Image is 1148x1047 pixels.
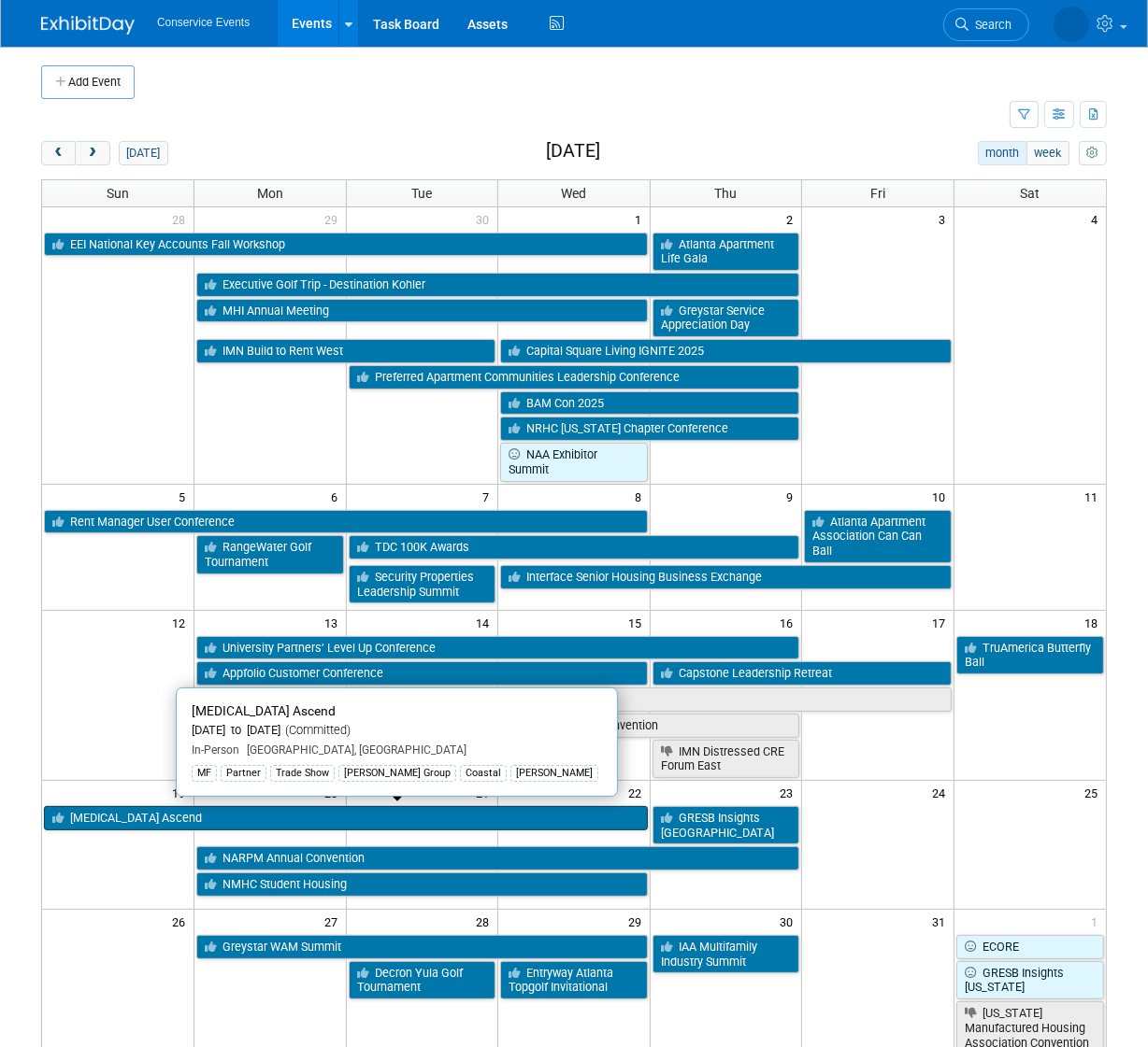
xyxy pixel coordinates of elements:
[1026,141,1069,165] button: week
[653,935,800,973] a: IAA Multifamily Industry Summit
[177,485,194,508] span: 5
[119,141,168,165] button: [DATE]
[653,299,800,337] a: Greystar Service Appreciation Day
[41,16,135,35] img: ExhibitDay
[349,565,496,603] a: Security Properties Leadership Summit
[1083,485,1106,508] span: 11
[1083,781,1106,804] span: 25
[170,207,194,231] span: 28
[474,910,497,933] span: 28
[257,186,283,201] span: Mon
[546,141,600,162] h2: [DATE]
[804,510,952,563] a: Atlanta Apartment Association Can Can Ball
[956,935,1104,959] a: ECORE
[500,961,648,999] a: Entryway Atlanta Topgolf Invitational
[196,535,344,573] a: RangeWater Golf Tournament
[349,961,496,999] a: Decron Yula Golf Tournament
[930,910,954,933] span: 31
[196,872,648,897] a: NMHC Student Housing
[280,723,351,737] span: (Committed)
[1089,910,1106,933] span: 1
[221,765,266,782] div: Partner
[500,391,799,416] a: BAM Con 2025
[107,186,129,201] span: Sun
[481,485,497,508] span: 7
[170,611,194,634] span: 12
[41,141,76,165] button: prev
[633,485,650,508] span: 8
[969,18,1012,32] span: Search
[349,365,800,389] a: Preferred Apartment Communities Leadership Conference
[44,233,648,257] a: EEI National Key Accounts Fall Workshop
[956,961,1104,999] a: GRESB Insights [US_STATE]
[323,910,346,933] span: 27
[170,910,194,933] span: 26
[192,765,217,782] div: MF
[1089,207,1106,231] span: 4
[1079,141,1107,165] button: myCustomButton
[44,806,648,830] a: [MEDICAL_DATA] Ascend
[561,186,586,201] span: Wed
[653,806,800,844] a: GRESB Insights [GEOGRAPHIC_DATA]
[653,233,800,271] a: Atlanta Apartment Life Gala
[329,485,346,508] span: 6
[500,443,648,481] a: NAA Exhibitor Summit
[633,207,650,231] span: 1
[170,781,194,804] span: 19
[510,765,598,782] div: [PERSON_NAME]
[44,510,648,534] a: Rent Manager User Conference
[349,535,800,559] a: TDC 100K Awards
[196,273,799,297] a: Executive Golf Trip - Destination Kohler
[474,207,497,231] span: 30
[784,207,801,231] span: 2
[943,8,1029,41] a: Search
[41,65,135,99] button: Add Event
[500,565,952,589] a: Interface Senior Housing Business Exchange
[192,723,602,739] div: [DATE] to [DATE]
[75,141,109,165] button: next
[930,781,954,804] span: 24
[930,485,954,508] span: 10
[196,299,648,323] a: MHI Annual Meeting
[411,186,432,201] span: Tue
[870,186,885,201] span: Fri
[715,186,738,201] span: Thu
[778,781,801,804] span: 23
[500,417,799,441] a: NRHC [US_STATE] Chapter Conference
[626,781,650,804] span: 22
[192,703,336,718] span: [MEDICAL_DATA] Ascend
[239,743,466,757] span: [GEOGRAPHIC_DATA], [GEOGRAPHIC_DATA]
[1083,611,1106,634] span: 18
[956,636,1104,674] a: TruAmerica Butterfly Ball
[978,141,1027,165] button: month
[500,687,952,712] a: NACS
[196,661,648,686] a: Appfolio Customer Conference
[196,935,648,959] a: Greystar WAM Summit
[778,910,801,933] span: 30
[500,714,799,738] a: SDMHA State Convention
[196,846,799,870] a: NARPM Annual Convention
[500,339,952,363] a: Capital Square Living IGNITE 2025
[157,16,250,29] span: Conservice Events
[1020,186,1040,201] span: Sat
[1086,148,1098,160] i: Personalize Calendar
[626,910,650,933] span: 29
[460,765,507,782] div: Coastal
[626,611,650,634] span: 15
[653,740,800,778] a: IMN Distressed CRE Forum East
[270,765,335,782] div: Trade Show
[937,207,954,231] span: 3
[323,611,346,634] span: 13
[1054,7,1089,42] img: Amiee Griffey
[784,485,801,508] span: 9
[323,207,346,231] span: 29
[338,765,456,782] div: [PERSON_NAME] Group
[196,339,495,363] a: IMN Build to Rent West
[192,743,239,757] span: In-Person
[474,611,497,634] span: 14
[653,661,952,686] a: Capstone Leadership Retreat
[778,611,801,634] span: 16
[930,611,954,634] span: 17
[196,636,799,660] a: University Partners’ Level Up Conference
